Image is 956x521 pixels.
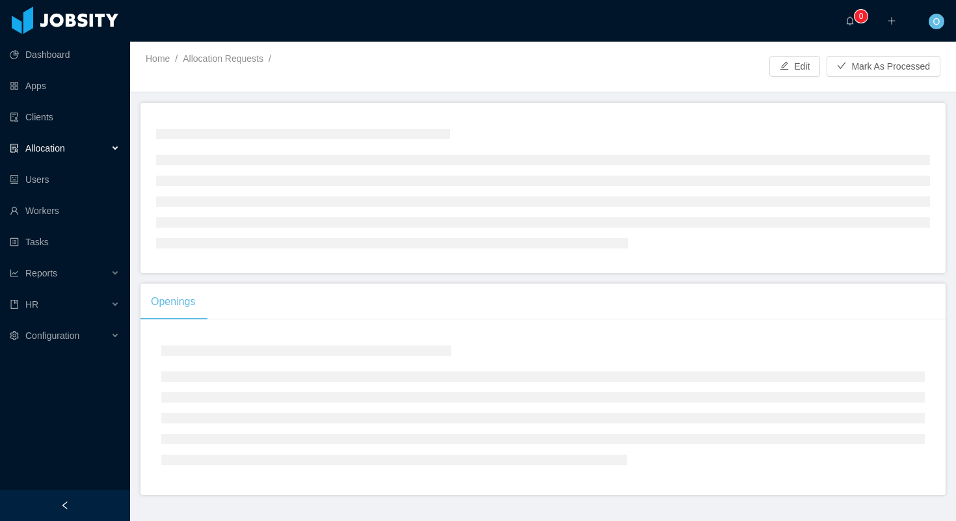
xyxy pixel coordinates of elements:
span: O [933,14,940,29]
i: icon: setting [10,331,19,340]
sup: 0 [855,10,868,23]
i: icon: line-chart [10,269,19,278]
div: Openings [140,284,206,320]
a: Allocation Requests [183,53,263,64]
i: icon: book [10,300,19,309]
i: icon: solution [10,144,19,153]
i: icon: plus [887,16,896,25]
span: Configuration [25,330,79,341]
a: icon: appstoreApps [10,73,120,99]
span: Allocation [25,143,65,154]
i: icon: bell [845,16,855,25]
button: icon: editEdit [769,56,820,77]
a: icon: robotUsers [10,167,120,193]
a: icon: profileTasks [10,229,120,255]
span: / [269,53,271,64]
span: / [175,53,178,64]
a: icon: userWorkers [10,198,120,224]
a: icon: pie-chartDashboard [10,42,120,68]
a: Home [146,53,170,64]
span: HR [25,299,38,310]
a: icon: auditClients [10,104,120,130]
span: Reports [25,268,57,278]
button: checkMark As Processed [827,56,940,77]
